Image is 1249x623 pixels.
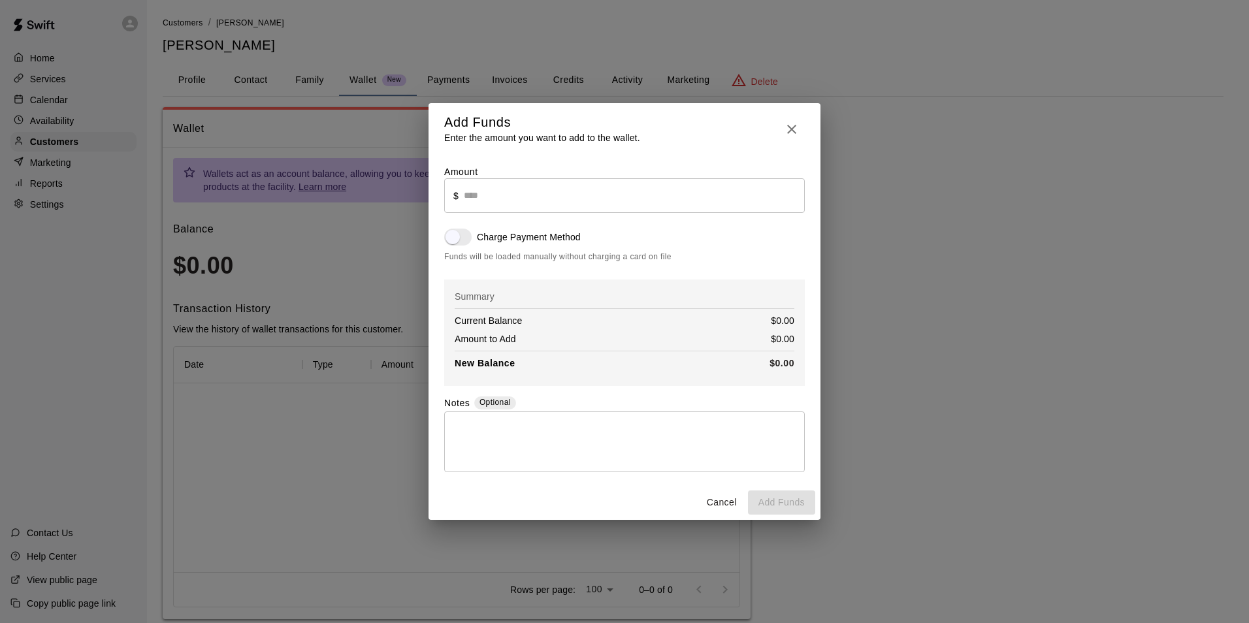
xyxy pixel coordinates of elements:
p: $ [453,189,459,202]
p: Summary [455,290,794,303]
span: Optional [479,398,511,407]
label: Amount [444,167,478,177]
p: Current Balance [455,314,522,327]
p: Charge Payment Method [477,231,581,244]
p: Amount to Add [455,332,516,345]
p: New Balance [455,357,515,370]
button: Cancel [701,490,743,515]
p: $0.00 [771,332,794,345]
h5: Add Funds [444,114,640,131]
p: $0.00 [770,357,794,370]
p: Enter the amount you want to add to the wallet. [444,131,640,144]
span: Funds will be loaded manually without charging a card on file [444,251,805,264]
p: $0.00 [771,314,794,327]
label: Notes [444,396,470,411]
